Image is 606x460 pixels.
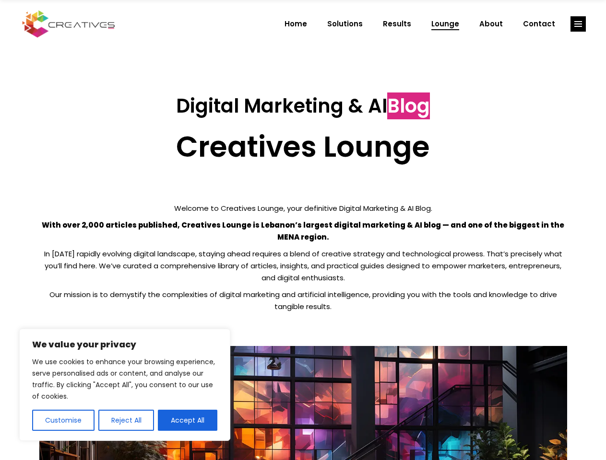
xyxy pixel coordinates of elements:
[431,11,459,36] span: Lounge
[274,11,317,36] a: Home
[32,356,217,402] p: We use cookies to enhance your browsing experience, serve personalised ads or content, and analys...
[479,11,503,36] span: About
[32,339,217,350] p: We value your privacy
[373,11,421,36] a: Results
[421,11,469,36] a: Lounge
[98,410,154,431] button: Reject All
[513,11,565,36] a: Contact
[20,9,117,39] img: Creatives
[32,410,95,431] button: Customise
[39,248,567,284] p: In [DATE] rapidly evolving digital landscape, staying ahead requires a blend of creative strategy...
[317,11,373,36] a: Solutions
[327,11,363,36] span: Solutions
[19,329,230,441] div: We value your privacy
[383,11,411,36] span: Results
[158,410,217,431] button: Accept All
[42,220,564,242] strong: With over 2,000 articles published, Creatives Lounge is Lebanon’s largest digital marketing & AI ...
[469,11,513,36] a: About
[523,11,555,36] span: Contact
[39,129,567,164] h2: Creatives Lounge
[39,288,567,312] p: Our mission is to demystify the complexities of digital marketing and artificial intelligence, pr...
[39,94,567,117] h3: Digital Marketing & AI
[387,92,430,119] span: Blog
[285,11,307,36] span: Home
[570,16,586,32] a: link
[39,202,567,214] p: Welcome to Creatives Lounge, your definitive Digital Marketing & AI Blog.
